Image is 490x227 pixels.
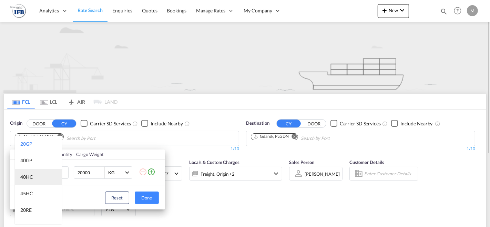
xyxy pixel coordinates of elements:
[20,157,32,164] div: 40GP
[20,141,32,147] div: 20GP
[20,190,33,197] div: 45HC
[20,174,33,180] div: 40HC
[20,207,32,214] div: 20RE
